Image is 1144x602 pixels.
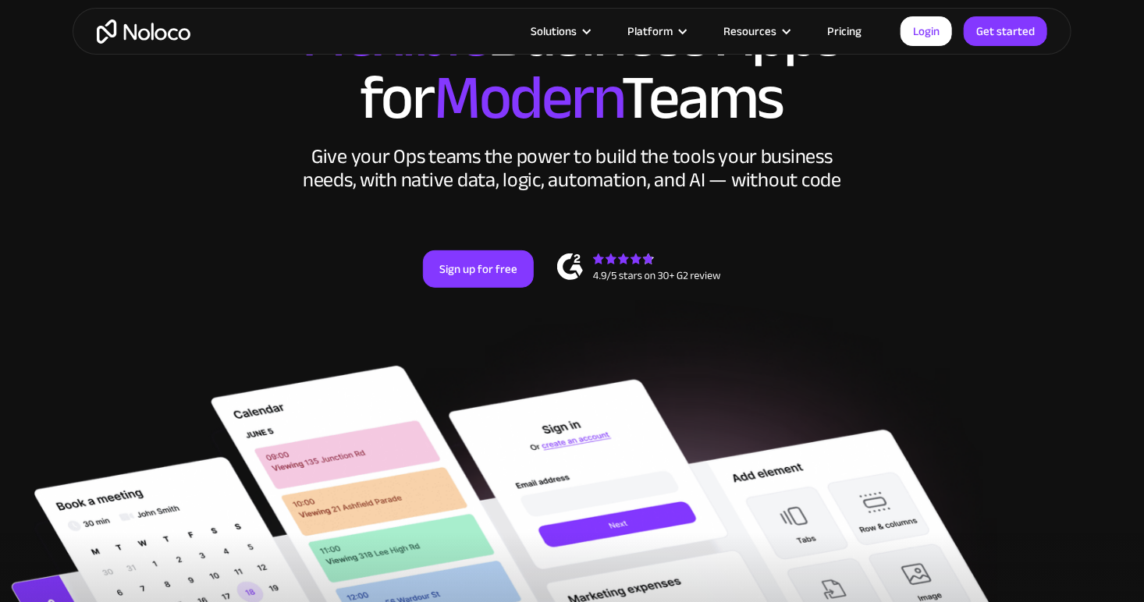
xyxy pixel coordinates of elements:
[97,19,190,44] a: home
[964,16,1047,46] a: Get started
[531,21,577,41] div: Solutions
[511,21,608,41] div: Solutions
[423,250,534,288] a: Sign up for free
[299,145,845,192] div: Give your Ops teams the power to build the tools your business needs, with native data, logic, au...
[434,40,622,156] span: Modern
[704,21,808,41] div: Resources
[808,21,881,41] a: Pricing
[88,5,1056,129] h2: Business Apps for Teams
[901,16,952,46] a: Login
[608,21,704,41] div: Platform
[627,21,673,41] div: Platform
[723,21,776,41] div: Resources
